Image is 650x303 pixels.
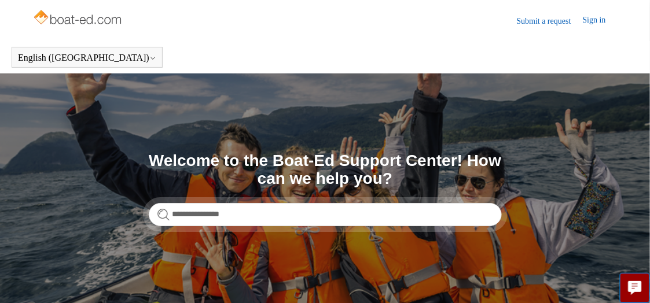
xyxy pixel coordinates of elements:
[18,53,156,63] button: English ([GEOGRAPHIC_DATA])
[149,152,502,188] h1: Welcome to the Boat-Ed Support Center! How can we help you?
[32,7,124,30] img: Boat-Ed Help Center home page
[149,203,502,226] input: Search
[583,14,618,28] a: Sign in
[517,15,583,27] a: Submit a request
[620,273,650,303] button: Live chat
